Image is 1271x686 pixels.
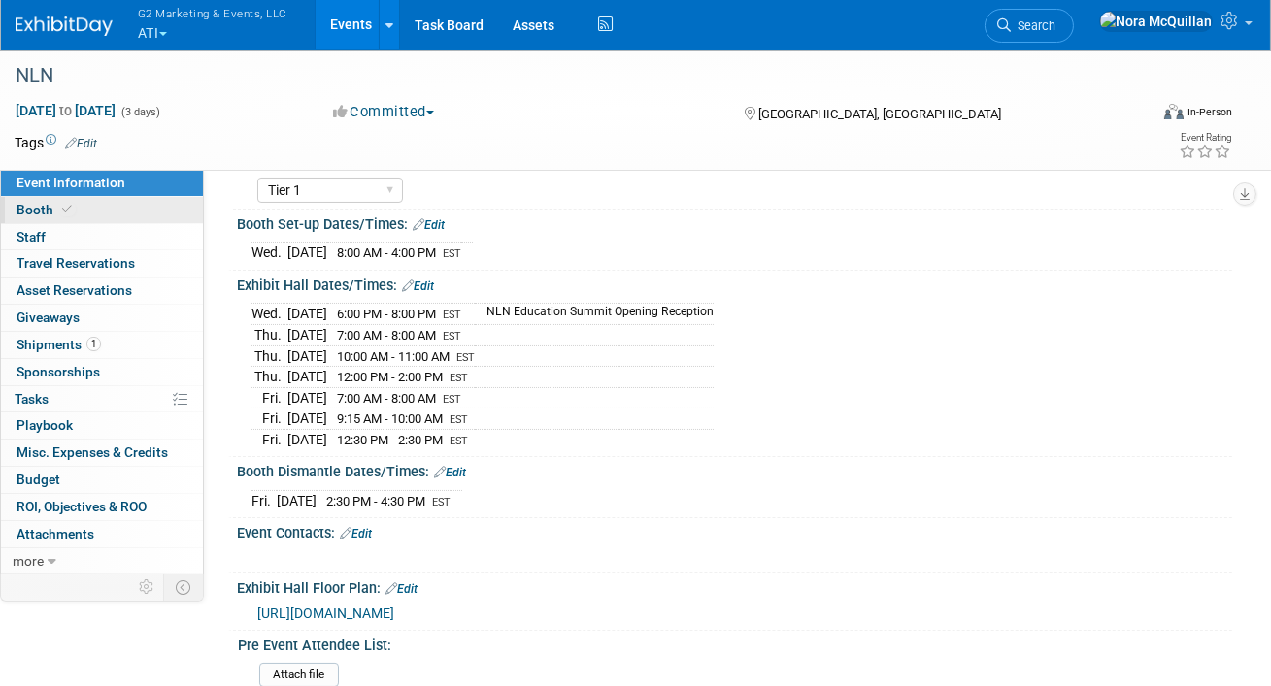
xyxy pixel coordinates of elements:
td: [DATE] [287,429,327,449]
td: Fri. [251,429,287,449]
a: Event Information [1,170,203,196]
span: Staff [17,229,46,245]
a: Search [985,9,1074,43]
a: Booth [1,197,203,223]
span: (3 days) [119,106,160,118]
td: [DATE] [287,324,327,345]
a: [URL][DOMAIN_NAME] [257,605,394,621]
span: 1 [86,337,101,351]
a: Edit [402,279,434,293]
td: Thu. [251,324,287,345]
span: Shipments [17,337,101,352]
span: Search [1011,18,1055,33]
div: Pre Event Attendee List: [238,631,1223,655]
span: 9:15 AM - 10:00 AM [337,411,443,426]
span: Asset Reservations [17,282,132,298]
td: Wed. [251,304,287,325]
span: 12:00 PM - 2:00 PM [337,370,443,384]
span: G2 Marketing & Events, LLC [138,3,287,23]
a: ROI, Objectives & ROO [1,494,203,520]
span: 2:30 PM - 4:30 PM [326,494,425,508]
span: EST [443,393,461,406]
span: Attachments [17,526,94,541]
span: 10:00 AM - 11:00 AM [337,349,450,364]
span: EST [450,372,468,384]
div: Event Rating [1179,133,1231,143]
a: more [1,548,203,574]
div: Booth Dismantle Dates/Times: [237,457,1232,482]
span: [DATE] [DATE] [15,102,117,119]
span: Giveaways [17,310,80,325]
span: 8:00 AM - 4:00 PM [337,245,436,260]
td: Thu. [251,345,287,367]
td: [DATE] [287,304,327,325]
td: Fri. [251,387,287,408]
span: EST [456,351,475,364]
img: Nora McQuillan [1099,11,1213,32]
span: Budget [17,472,60,487]
td: [DATE] [287,243,327,263]
td: Fri. [251,408,287,430]
span: EST [450,435,468,447]
span: EST [443,330,461,343]
span: EST [443,309,461,321]
td: Tags [15,133,97,152]
span: Event Information [17,175,125,190]
span: 6:00 PM - 8:00 PM [337,307,436,321]
td: Toggle Event Tabs [164,574,204,600]
span: Tasks [15,391,49,407]
a: Edit [413,218,445,232]
span: Misc. Expenses & Credits [17,444,168,460]
div: Event Format [1054,101,1232,130]
a: Tasks [1,386,203,412]
span: EST [432,496,451,508]
td: [DATE] [287,345,327,367]
img: ExhibitDay [16,16,113,36]
a: Edit [385,582,418,596]
div: Exhibit Hall Floor Plan: [237,573,1232,599]
span: EST [443,247,461,260]
a: Giveaways [1,305,203,331]
img: Format-Inperson.png [1164,104,1184,119]
div: NLN [9,58,1128,93]
a: Edit [434,466,466,479]
span: [GEOGRAPHIC_DATA], [GEOGRAPHIC_DATA] [758,107,1001,121]
span: EST [450,413,468,426]
a: Shipments1 [1,332,203,358]
span: ROI, Objectives & ROO [17,499,147,514]
td: [DATE] [287,408,327,430]
div: Event Contacts: [237,518,1232,543]
a: Sponsorships [1,359,203,385]
span: Travel Reservations [17,255,135,271]
a: Travel Reservations [1,250,203,277]
td: Personalize Event Tab Strip [130,574,164,600]
span: to [56,103,75,118]
td: Thu. [251,367,287,388]
a: Edit [340,527,372,540]
td: [DATE] [287,367,327,388]
td: [DATE] [277,490,317,510]
a: Edit [65,137,97,150]
td: Fri. [251,490,277,510]
span: 12:30 PM - 2:30 PM [337,433,443,447]
a: Asset Reservations [1,278,203,304]
i: Booth reservation complete [62,204,72,214]
span: 7:00 AM - 8:00 AM [337,328,436,343]
a: Budget [1,467,203,493]
div: Booth Set-up Dates/Times: [237,210,1232,235]
a: Playbook [1,412,203,439]
span: Booth [17,202,76,217]
span: 7:00 AM - 8:00 AM [337,391,436,406]
a: Attachments [1,521,203,547]
span: more [13,553,44,569]
a: Misc. Expenses & Credits [1,440,203,466]
span: Playbook [17,417,73,433]
td: NLN Education Summit Opening Reception [475,304,714,325]
td: Wed. [251,243,287,263]
button: Committed [326,102,442,122]
div: Exhibit Hall Dates/Times: [237,271,1232,296]
td: [DATE] [287,387,327,408]
span: Sponsorships [17,364,100,379]
div: In-Person [1187,105,1232,119]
